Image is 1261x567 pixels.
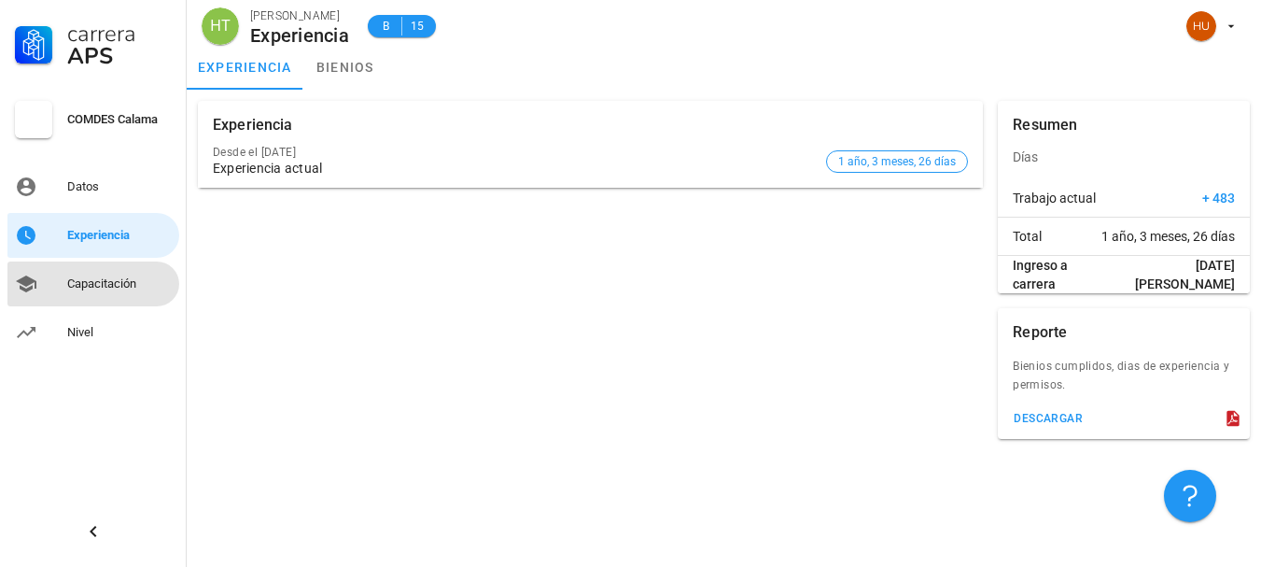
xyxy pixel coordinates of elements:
span: 1 año, 3 meses, 26 días [838,151,956,172]
div: descargar [1013,412,1083,425]
a: Capacitación [7,262,179,306]
div: Reporte [1013,308,1067,357]
div: Resumen [1013,101,1077,149]
span: B [379,17,394,35]
span: Total [1013,227,1042,246]
div: [PERSON_NAME] [250,7,349,25]
div: Nivel [67,325,172,340]
div: Desde el [DATE] [213,146,819,159]
div: avatar [202,7,239,45]
span: Trabajo actual [1013,189,1096,207]
div: Experiencia [67,228,172,243]
div: Bienios cumplidos, dias de experiencia y permisos. [998,357,1250,405]
span: + 483 [1202,189,1235,207]
a: Datos [7,164,179,209]
span: 15 [410,17,425,35]
div: Experiencia [250,25,349,46]
a: bienios [303,45,387,90]
a: Experiencia [7,213,179,258]
button: descargar [1005,405,1090,432]
a: Nivel [7,310,179,355]
div: Datos [67,179,172,194]
span: [DATE][PERSON_NAME] [1106,256,1235,293]
div: COMDES Calama [67,112,172,127]
div: Capacitación [67,276,172,291]
span: 1 año, 3 meses, 26 días [1101,227,1235,246]
div: APS [67,45,172,67]
span: HT [210,7,230,45]
div: Carrera [67,22,172,45]
div: Experiencia [213,101,293,149]
span: Ingreso a carrera [1013,256,1106,293]
div: avatar [1186,11,1216,41]
a: experiencia [187,45,303,90]
div: Días [998,135,1250,179]
div: Experiencia actual [213,161,819,177]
